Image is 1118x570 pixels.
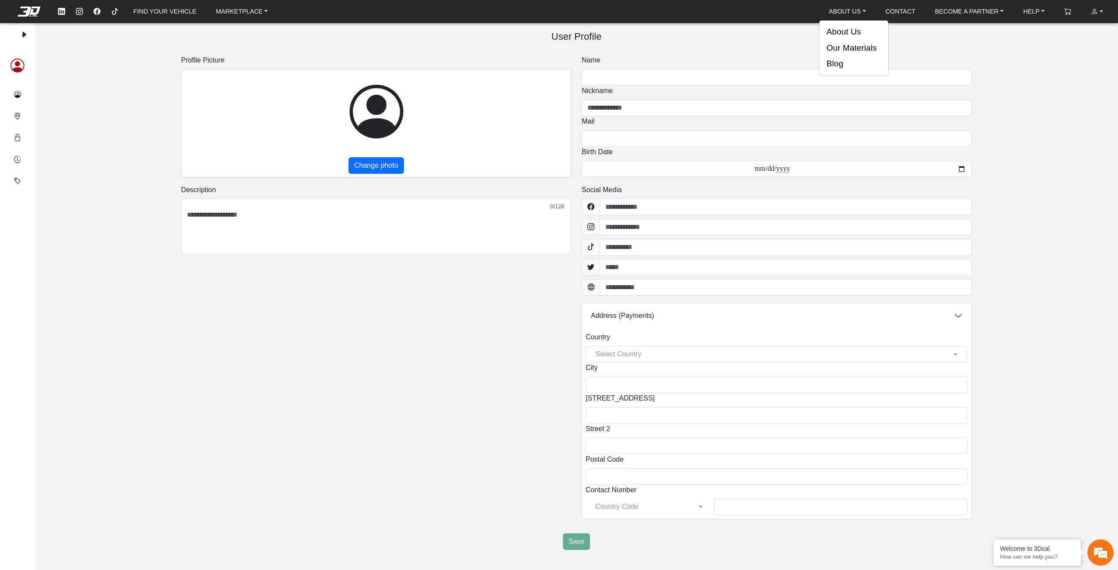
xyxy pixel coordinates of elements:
a: ABOUT US [825,4,870,19]
div: Welcome to 3Dcal [1000,545,1074,552]
label: Nickname [582,86,613,96]
label: City [586,363,598,373]
span: We're online! [51,103,121,186]
button: Change photo [349,157,404,174]
label: Mail [582,116,594,127]
textarea: Type your message and hit 'Enter' [4,228,166,258]
div: Navigation go back [10,45,23,58]
label: [STREET_ADDRESS] [586,393,655,404]
div: Chat with us now [59,46,160,57]
a: MARKETPLACE [213,4,272,19]
ng-select: Select your residency Country [586,346,968,363]
div: Articles [112,258,166,285]
button: About Us [819,24,888,40]
button: Address (Payments) [582,303,971,328]
button: Blog [819,56,888,72]
label: Name [582,55,600,66]
label: Postal Code [586,454,624,465]
a: HELP [1020,4,1048,19]
small: 0/128 [549,202,566,211]
div: FAQs [59,258,113,285]
label: Description [181,185,216,195]
label: Birth Date [582,147,613,157]
label: Country [586,332,610,342]
label: Profile Picture [181,55,225,66]
p: How can we help you? [1000,553,1074,560]
label: Social Media [582,185,622,195]
label: Street 2 [586,424,610,434]
label: Contact Number [586,485,637,495]
button: Our Materials [819,40,888,56]
div: Minimize live chat window [143,4,164,25]
h5: User Profile [49,29,1104,45]
a: CONTACT [882,4,919,19]
a: FIND YOUR VEHICLE [130,4,200,19]
span: Conversation [4,273,59,280]
a: BECOME A PARTNER [932,4,1007,19]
